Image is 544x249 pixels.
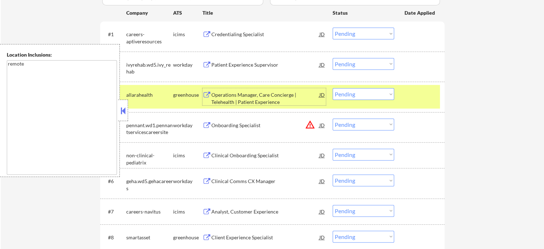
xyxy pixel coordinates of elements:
[319,231,326,244] div: JD
[108,234,121,241] div: #8
[173,31,202,38] div: icims
[173,152,202,159] div: icims
[173,178,202,185] div: workday
[173,61,202,68] div: workday
[173,234,202,241] div: greenhouse
[126,91,173,99] div: allarahealth
[202,9,326,16] div: Title
[319,119,326,131] div: JD
[126,178,173,192] div: geha.wd5.gehacareers
[405,9,436,16] div: Date Applied
[7,51,117,58] div: Location Inclusions:
[319,174,326,187] div: JD
[305,120,315,130] button: warning_amber
[211,152,319,159] div: Clinical Onboarding Specialist
[333,6,394,19] div: Status
[108,31,121,38] div: #1
[126,31,173,45] div: careers-aptiveresources
[173,122,202,129] div: workday
[319,149,326,162] div: JD
[211,234,319,241] div: Client Experience Specialist
[126,152,173,166] div: non-clinical-pediatrix
[108,208,121,215] div: #7
[211,91,319,105] div: Operations Manager, Care Concierge | Telehealth | Patient Experience
[126,234,173,241] div: smartasset
[211,31,319,38] div: Credentialing Specialist
[126,122,173,136] div: pennant.wd1.pennantservicescareersite
[126,61,173,75] div: ivyrehab.wd5.ivy_rehab
[211,208,319,215] div: Analyst, Customer Experience
[319,88,326,101] div: JD
[211,122,319,129] div: Onboarding Specialist
[173,9,202,16] div: ATS
[173,208,202,215] div: icims
[319,58,326,71] div: JD
[126,9,173,16] div: Company
[211,178,319,185] div: Clinical Comms CX Manager
[319,28,326,40] div: JD
[126,208,173,215] div: careers-navitus
[211,61,319,68] div: Patient Experience Supervisor
[319,205,326,218] div: JD
[173,91,202,99] div: greenhouse
[108,178,121,185] div: #6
